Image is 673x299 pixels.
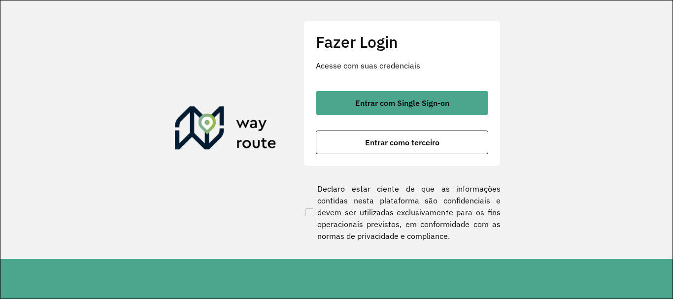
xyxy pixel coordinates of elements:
label: Declaro estar ciente de que as informações contidas nesta plataforma são confidenciais e devem se... [303,183,501,242]
span: Entrar como terceiro [365,138,439,146]
span: Entrar com Single Sign-on [355,99,449,107]
button: button [316,131,488,154]
img: Roteirizador AmbevTech [175,106,276,154]
h2: Fazer Login [316,33,488,51]
p: Acesse com suas credenciais [316,60,488,71]
button: button [316,91,488,115]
